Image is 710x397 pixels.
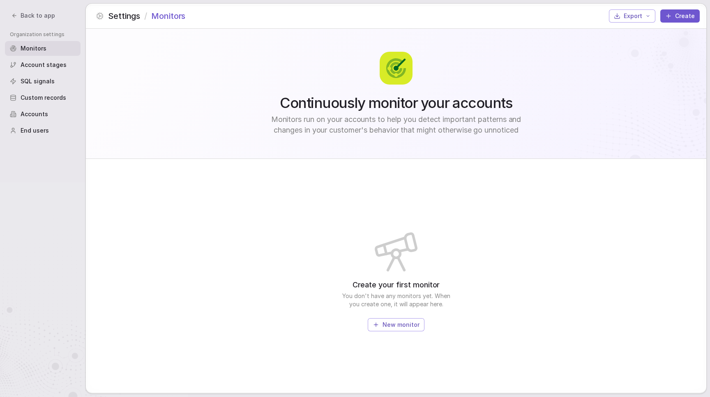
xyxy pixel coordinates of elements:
button: New monitor [368,318,424,331]
span: Account stages [21,61,67,69]
span: Settings [108,10,140,22]
span: Create your first monitor [353,280,440,290]
span: / [144,10,147,22]
span: End users [21,126,49,135]
span: Continuously monitor your accounts [280,94,512,111]
span: You don't have any monitors yet. When you create one, it will appear here. [339,292,454,308]
a: Custom records [5,90,81,105]
span: Monitors [151,10,185,22]
span: Organization settings [10,31,81,38]
button: Create [660,9,700,23]
button: Export [609,9,655,23]
span: Back to app [21,11,55,20]
a: Account stages [5,57,81,72]
a: SQL signals [5,74,81,89]
img: Signal [380,52,413,85]
a: Monitors [5,41,81,56]
a: Accounts [5,107,81,122]
button: Back to app [7,10,60,21]
span: Custom records [21,94,66,102]
span: Accounts [21,110,48,118]
span: SQL signals [21,77,55,85]
a: End users [5,123,81,138]
span: Monitors [21,44,46,53]
span: Monitors run on your accounts to help you detect important patterns and changes in your customer'... [263,114,529,135]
